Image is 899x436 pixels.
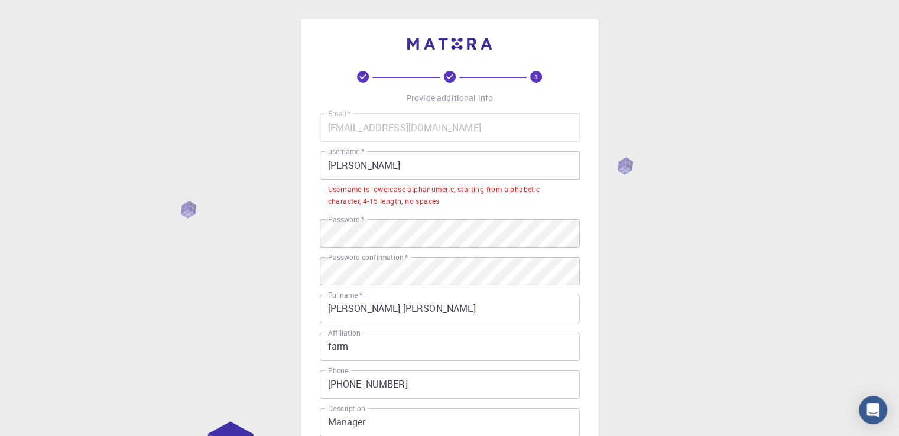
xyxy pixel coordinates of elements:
div: Open Intercom Messenger [859,396,887,424]
label: Fullname [328,290,362,300]
label: Phone [328,366,348,376]
label: Password [328,214,364,224]
label: Affiliation [328,328,360,338]
div: Username is lowercase alphanumeric, starting from alphabetic character, 4-15 length, no spaces [328,184,572,207]
label: Email [328,109,350,119]
text: 3 [534,73,538,81]
label: username [328,147,364,157]
p: Provide additional info [406,92,493,104]
label: Description [328,404,365,414]
label: Password confirmation [328,252,408,262]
